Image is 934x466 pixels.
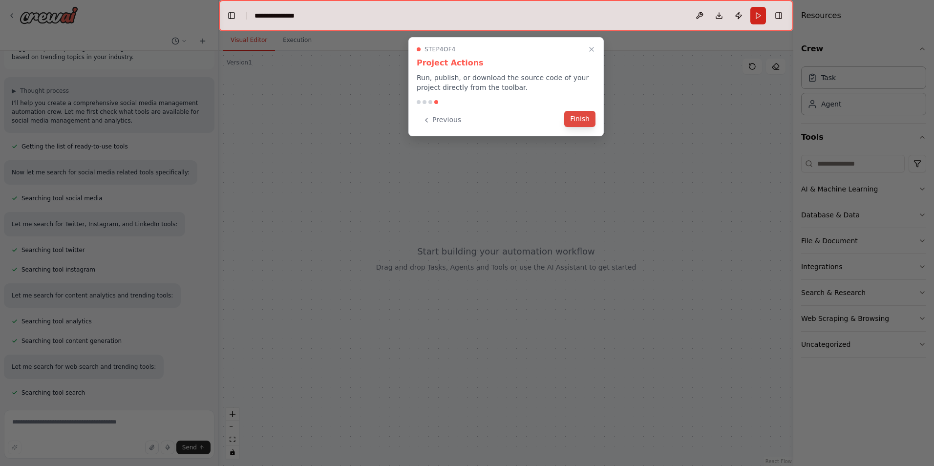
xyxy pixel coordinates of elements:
[417,57,595,69] h3: Project Actions
[586,43,597,55] button: Close walkthrough
[417,73,595,92] p: Run, publish, or download the source code of your project directly from the toolbar.
[417,112,467,128] button: Previous
[425,45,456,53] span: Step 4 of 4
[564,111,595,127] button: Finish
[225,9,238,22] button: Hide left sidebar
